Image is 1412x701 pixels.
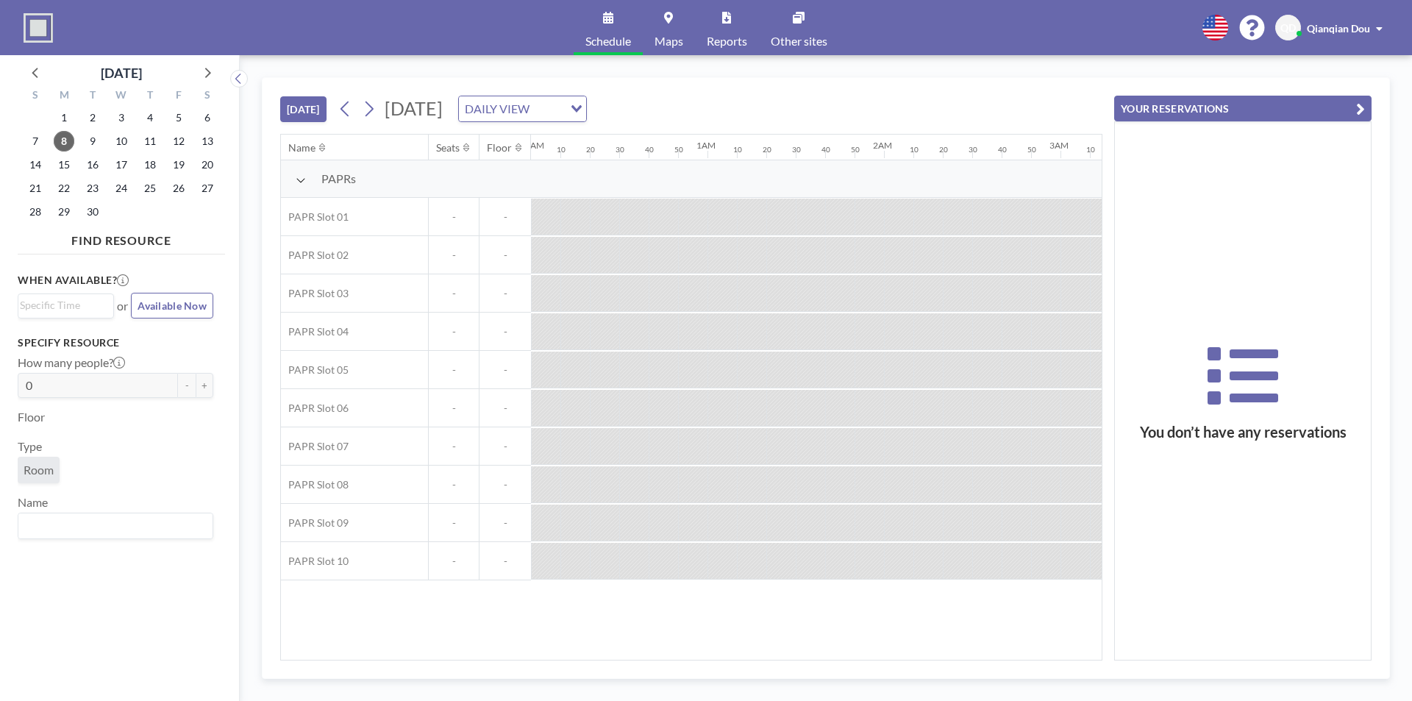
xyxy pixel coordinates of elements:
div: S [193,87,221,106]
div: 10 [1086,145,1095,154]
span: - [429,440,479,453]
span: Sunday, September 21, 2025 [25,178,46,199]
span: Sunday, September 7, 2025 [25,131,46,152]
span: - [429,478,479,491]
input: Search for option [534,99,562,118]
div: Floor [487,141,512,154]
span: Qianqian Dou [1307,22,1370,35]
span: - [479,287,531,300]
span: Saturday, September 13, 2025 [197,131,218,152]
span: - [479,363,531,377]
span: - [429,210,479,224]
div: 50 [1027,145,1036,154]
button: Available Now [131,293,213,319]
span: PAPR Slot 06 [281,402,349,415]
span: Wednesday, September 10, 2025 [111,131,132,152]
label: Name [18,495,48,510]
span: Monday, September 8, 2025 [54,131,74,152]
span: QD [1280,21,1296,35]
div: 1AM [696,140,716,151]
span: - [429,555,479,568]
div: 40 [645,145,654,154]
div: F [164,87,193,106]
div: 10 [733,145,742,154]
span: PAPR Slot 07 [281,440,349,453]
div: 50 [674,145,683,154]
span: Wednesday, September 24, 2025 [111,178,132,199]
span: PAPRs [321,171,356,186]
span: - [479,210,531,224]
div: Seats [436,141,460,154]
span: Friday, September 12, 2025 [168,131,189,152]
span: Reports [707,35,747,47]
span: Room [24,463,54,477]
label: Type [18,439,42,454]
button: YOUR RESERVATIONS [1114,96,1372,121]
div: Name [288,141,315,154]
span: - [479,440,531,453]
span: - [479,516,531,530]
span: Monday, September 22, 2025 [54,178,74,199]
div: 12AM [520,140,544,151]
span: PAPR Slot 09 [281,516,349,530]
input: Search for option [20,516,204,535]
span: DAILY VIEW [462,99,532,118]
span: - [429,287,479,300]
h3: Specify resource [18,336,213,349]
div: 30 [792,145,801,154]
input: Search for option [20,297,105,313]
div: 30 [969,145,977,154]
span: Friday, September 19, 2025 [168,154,189,175]
span: Thursday, September 11, 2025 [140,131,160,152]
div: 40 [998,145,1007,154]
span: Sunday, September 14, 2025 [25,154,46,175]
span: Tuesday, September 9, 2025 [82,131,103,152]
span: - [429,249,479,262]
span: PAPR Slot 10 [281,555,349,568]
div: 20 [586,145,595,154]
span: - [429,363,479,377]
div: Search for option [18,513,213,538]
span: Monday, September 1, 2025 [54,107,74,128]
span: PAPR Slot 03 [281,287,349,300]
div: 2AM [873,140,892,151]
span: Thursday, September 18, 2025 [140,154,160,175]
span: - [479,402,531,415]
span: Tuesday, September 23, 2025 [82,178,103,199]
span: PAPR Slot 08 [281,478,349,491]
span: Maps [655,35,683,47]
span: Monday, September 29, 2025 [54,202,74,222]
span: - [429,325,479,338]
span: Friday, September 26, 2025 [168,178,189,199]
span: Schedule [585,35,631,47]
div: 20 [939,145,948,154]
span: Tuesday, September 16, 2025 [82,154,103,175]
div: W [107,87,136,106]
span: Wednesday, September 17, 2025 [111,154,132,175]
button: + [196,373,213,398]
span: Saturday, September 27, 2025 [197,178,218,199]
span: Tuesday, September 2, 2025 [82,107,103,128]
span: - [429,516,479,530]
span: Tuesday, September 30, 2025 [82,202,103,222]
div: [DATE] [101,63,142,83]
span: - [479,478,531,491]
div: Search for option [459,96,586,121]
div: 40 [821,145,830,154]
span: Friday, September 5, 2025 [168,107,189,128]
h3: You don’t have any reservations [1115,423,1371,441]
span: Other sites [771,35,827,47]
span: - [479,325,531,338]
span: Wednesday, September 3, 2025 [111,107,132,128]
div: 10 [910,145,919,154]
div: T [79,87,107,106]
div: 10 [557,145,566,154]
div: S [21,87,50,106]
div: 30 [616,145,624,154]
button: - [178,373,196,398]
label: How many people? [18,355,125,370]
span: Thursday, September 4, 2025 [140,107,160,128]
div: 20 [763,145,771,154]
span: PAPR Slot 02 [281,249,349,262]
div: 50 [851,145,860,154]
